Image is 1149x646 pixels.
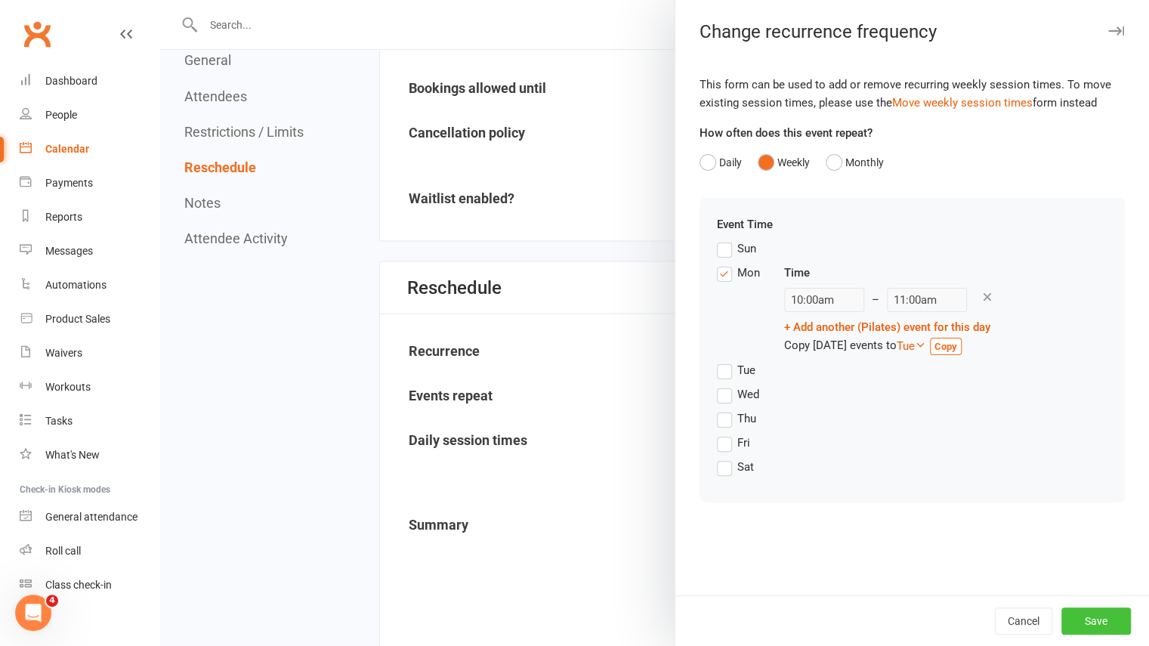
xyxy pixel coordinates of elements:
[45,449,100,461] div: What's New
[20,370,159,404] a: Workouts
[758,148,810,177] button: Weekly
[737,410,756,425] div: Thu
[700,76,1125,112] p: This form can be used to add or remove recurring weekly session times. To move existing session t...
[20,64,159,98] a: Dashboard
[20,166,159,200] a: Payments
[700,148,742,177] button: Daily
[20,302,159,336] a: Product Sales
[45,177,93,189] div: Payments
[826,148,884,177] button: Monthly
[46,595,58,607] span: 4
[18,15,56,53] a: Clubworx
[45,109,77,121] div: People
[20,234,159,268] a: Messages
[20,200,159,234] a: Reports
[20,268,159,302] a: Automations
[45,347,82,359] div: Waivers
[934,341,957,352] strong: Copy
[45,143,89,155] div: Calendar
[45,245,93,257] div: Messages
[20,534,159,568] a: Roll call
[784,264,994,282] div: Time
[717,215,773,233] label: Event Time
[45,211,82,223] div: Reports
[20,132,159,166] a: Calendar
[892,96,1033,110] a: Move weekly session times
[737,434,750,450] div: Fri
[737,240,756,255] div: Sun
[20,98,159,132] a: People
[897,339,926,353] a: Tue
[15,595,51,631] iframe: Intercom live chat
[45,579,112,591] div: Class check-in
[700,124,873,142] label: How often does this event repeat?
[45,381,91,393] div: Workouts
[20,568,159,602] a: Class kiosk mode
[872,291,879,309] div: –
[675,21,1149,42] div: Change recurrence frequency
[784,336,994,355] div: Copy [DATE] events to
[20,438,159,472] a: What's New
[737,458,754,474] div: Sat
[737,361,755,377] div: Tue
[737,385,759,401] div: Wed
[20,500,159,534] a: General attendance kiosk mode
[20,404,159,438] a: Tasks
[995,607,1052,635] button: Cancel
[45,415,73,427] div: Tasks
[784,320,990,334] a: + Add another (Pilates) event for this day
[45,279,107,291] div: Automations
[45,545,81,557] div: Roll call
[1061,607,1131,635] button: Save
[45,75,97,87] div: Dashboard
[20,336,159,370] a: Waivers
[45,511,137,523] div: General attendance
[737,264,760,280] div: Mon
[45,313,110,325] div: Product Sales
